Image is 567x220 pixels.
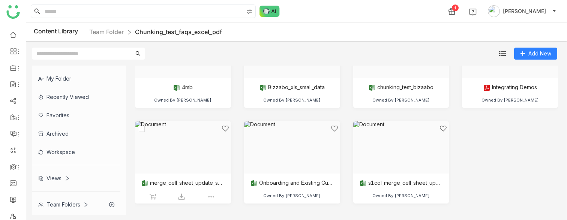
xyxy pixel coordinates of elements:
div: Recently Viewed [32,88,120,106]
img: pdf.svg [483,84,490,91]
div: Archived [32,124,120,143]
div: chunking_test_bizaabo [368,84,433,91]
button: Add New [514,48,557,60]
img: help.svg [469,8,477,16]
img: list.svg [499,50,506,57]
img: search-type.svg [246,9,252,15]
div: 1 [452,4,459,11]
img: ask-buddy-normal.svg [259,6,280,17]
div: 4mb [173,84,193,91]
div: Team Folders [38,201,88,208]
img: add_to_share_grey.svg [149,193,157,201]
div: Owned By [PERSON_NAME] [372,193,430,198]
div: Onboarding and Existing Customer Real KPI's (1) [250,180,334,187]
div: Views [38,175,70,181]
img: xlsx.svg [250,180,258,187]
div: Owned By [PERSON_NAME] [481,97,539,103]
div: Owned By [PERSON_NAME] [263,97,321,103]
div: s1col_merge_cell_sheet_update [359,180,443,187]
img: avatar [488,5,500,17]
div: My Folder [32,69,120,88]
div: Workspace [32,143,120,161]
div: Owned By [PERSON_NAME] [154,97,211,103]
img: xlsx.svg [368,84,376,91]
div: Bizzabo_xls_small_data [259,84,325,91]
img: xlsx.svg [173,84,180,91]
img: Document [135,121,231,174]
img: xls.svg [259,84,267,91]
img: logo [6,5,20,19]
span: [PERSON_NAME] [503,7,546,15]
button: [PERSON_NAME] [486,5,558,17]
div: Content Library [34,27,222,37]
a: Chunking_test_faqs_excel_pdf [135,28,222,36]
div: Integrating Demos [483,84,537,91]
img: more-options.svg [207,193,215,201]
img: xlsx.svg [359,180,367,187]
div: Owned By [PERSON_NAME] [263,193,321,198]
img: download.svg [178,193,185,201]
div: Favorites [32,106,120,124]
a: Team Folder [89,28,124,36]
img: Document [353,121,449,174]
span: Add New [528,49,551,58]
img: Document [244,121,340,174]
div: Owned By [PERSON_NAME] [372,97,430,103]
